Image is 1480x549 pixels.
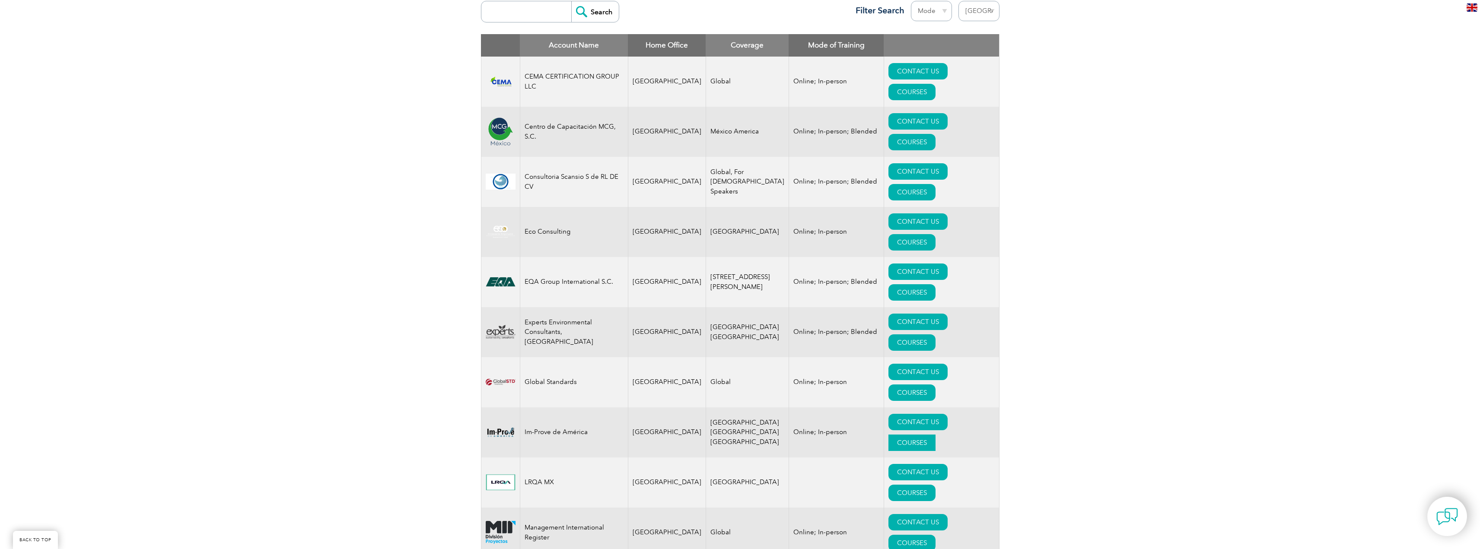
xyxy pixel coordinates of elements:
td: [GEOGRAPHIC_DATA] [GEOGRAPHIC_DATA] [GEOGRAPHIC_DATA] [706,407,789,457]
img: ef2924ac-d9bc-ea11-a814-000d3a79823d-logo.png [486,379,516,385]
a: CONTACT US [888,263,948,280]
td: CEMA CERTIFICATION GROUP LLC [520,57,628,107]
a: CONTACT US [888,163,948,180]
a: COURSES [888,284,936,301]
h3: Filter Search [850,5,904,16]
a: COURSES [888,184,936,200]
td: [GEOGRAPHIC_DATA] [628,457,706,508]
th: Coverage: activate to sort column ascending [706,34,789,57]
td: Consultoria Scansio S de RL DE CV [520,157,628,207]
a: CONTACT US [888,63,948,79]
a: CONTACT US [888,514,948,530]
img: 092a24ac-d9bc-ea11-a814-000d3a79823d-logo.png [486,521,516,544]
td: Experts Environmental Consultants, [GEOGRAPHIC_DATA] [520,307,628,357]
a: COURSES [888,384,936,401]
img: f8e119c6-dc04-ea11-a811-000d3a793f32-logo.png [486,426,516,438]
img: cf3e4118-476f-eb11-a812-00224815377e-logo.png [486,274,516,290]
td: [GEOGRAPHIC_DATA] [628,107,706,157]
img: 76c62400-dc49-ea11-a812-000d3a7940d5-logo.png [486,325,516,339]
td: [GEOGRAPHIC_DATA] [706,457,789,508]
td: [GEOGRAPHIC_DATA] [628,257,706,307]
a: CONTACT US [888,414,948,430]
th: Home Office: activate to sort column ascending [628,34,706,57]
td: Global [706,57,789,107]
img: 70fbe71e-5149-ea11-a812-000d3a7940d5-logo.jpg [486,474,516,491]
td: [GEOGRAPHIC_DATA] [GEOGRAPHIC_DATA] [706,307,789,357]
td: [GEOGRAPHIC_DATA] [628,207,706,257]
td: Online; In-person [789,207,884,257]
a: CONTACT US [888,213,948,230]
td: Im-Prove de América [520,407,628,457]
td: [GEOGRAPHIC_DATA] [706,207,789,257]
td: Online; In-person [789,57,884,107]
a: COURSES [888,234,936,251]
td: Online; In-person; Blended [789,307,884,357]
a: CONTACT US [888,464,948,480]
td: Global, For [DEMOGRAPHIC_DATA] Speakers [706,157,789,207]
td: Centro de Capacitación MCG, S.C. [520,107,628,157]
td: México America [706,107,789,157]
img: en [1467,3,1477,12]
img: 6dc0da95-72c5-ec11-a7b6-002248d3b1f1-logo.png [486,174,516,190]
a: CONTACT US [888,314,948,330]
td: Online; In-person; Blended [789,107,884,157]
input: Search [571,1,619,22]
td: EQA Group International S.C. [520,257,628,307]
td: Online; In-person; Blended [789,157,884,207]
img: contact-chat.png [1436,506,1458,527]
a: BACK TO TOP [13,531,58,549]
td: [GEOGRAPHIC_DATA] [628,357,706,407]
a: CONTACT US [888,113,948,130]
td: Global [706,357,789,407]
td: Global Standards [520,357,628,407]
td: [GEOGRAPHIC_DATA] [628,307,706,357]
td: LRQA MX [520,457,628,508]
img: f4e4f87f-e3f1-ee11-904b-002248931104-logo.png [486,74,516,89]
td: [STREET_ADDRESS][PERSON_NAME] [706,257,789,307]
th: Mode of Training: activate to sort column ascending [789,34,884,57]
img: 21edb52b-d01a-eb11-a813-000d3ae11abd-logo.png [486,117,516,146]
td: [GEOGRAPHIC_DATA] [628,57,706,107]
td: Online; In-person; Blended [789,257,884,307]
a: CONTACT US [888,364,948,380]
img: c712c23c-dbbc-ea11-a812-000d3ae11abd-logo.png [486,225,516,239]
td: Online; In-person [789,357,884,407]
a: COURSES [888,334,936,351]
td: Online; In-person [789,407,884,457]
td: [GEOGRAPHIC_DATA] [628,157,706,207]
td: [GEOGRAPHIC_DATA] [628,407,706,457]
a: COURSES [888,84,936,100]
td: Eco Consulting [520,207,628,257]
th: Account Name: activate to sort column descending [520,34,628,57]
a: COURSES [888,134,936,150]
a: COURSES [888,485,936,501]
th: : activate to sort column ascending [884,34,999,57]
a: COURSES [888,435,936,451]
